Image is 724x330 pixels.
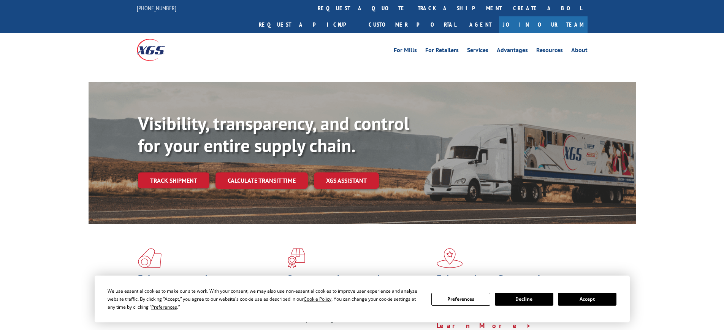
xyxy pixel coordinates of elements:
[138,274,282,296] h1: Flooring Logistics Solutions
[497,47,528,56] a: Advantages
[437,248,463,268] img: xgs-icon-flagship-distribution-model-red
[394,47,417,56] a: For Mills
[304,296,331,302] span: Cookie Policy
[425,47,459,56] a: For Retailers
[314,172,379,189] a: XGS ASSISTANT
[95,276,630,322] div: Cookie Consent Prompt
[499,16,588,33] a: Join Our Team
[287,274,431,296] h1: Specialized Freight Experts
[437,321,531,330] a: Learn More >
[462,16,499,33] a: Agent
[437,274,580,296] h1: Flagship Distribution Model
[151,304,177,310] span: Preferences
[495,293,553,306] button: Decline
[287,248,305,268] img: xgs-icon-focused-on-flooring-red
[138,248,162,268] img: xgs-icon-total-supply-chain-intelligence-red
[108,287,422,311] div: We use essential cookies to make our site work. With your consent, we may also use non-essential ...
[138,172,209,188] a: Track shipment
[138,296,281,323] span: As an industry carrier of choice, XGS has brought innovation and dedication to flooring logistics...
[253,16,363,33] a: Request a pickup
[138,112,409,157] b: Visibility, transparency, and control for your entire supply chain.
[363,16,462,33] a: Customer Portal
[558,293,616,306] button: Accept
[536,47,563,56] a: Resources
[431,293,490,306] button: Preferences
[137,4,176,12] a: [PHONE_NUMBER]
[215,172,308,189] a: Calculate transit time
[571,47,588,56] a: About
[467,47,488,56] a: Services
